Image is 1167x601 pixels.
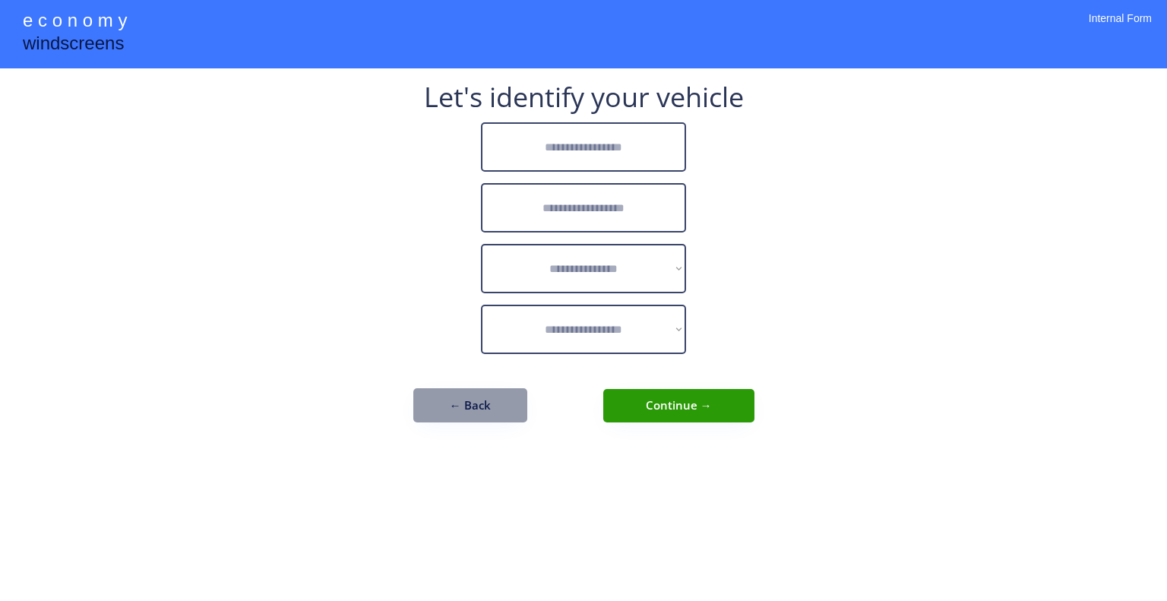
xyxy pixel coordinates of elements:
div: Internal Form [1089,11,1152,46]
div: Let's identify your vehicle [424,84,744,111]
div: e c o n o m y [23,8,127,36]
button: ← Back [413,388,527,422]
div: windscreens [23,30,124,60]
button: Continue → [603,389,754,422]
